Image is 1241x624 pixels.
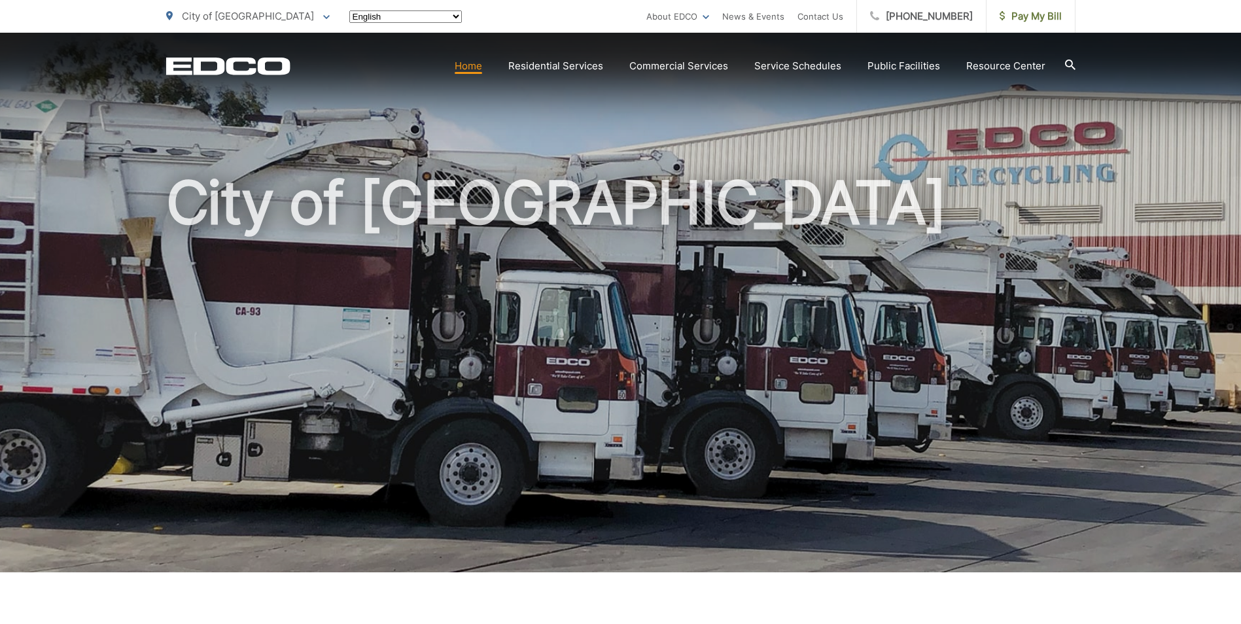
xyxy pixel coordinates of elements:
a: Home [455,58,482,74]
a: EDCD logo. Return to the homepage. [166,57,290,75]
span: City of [GEOGRAPHIC_DATA] [182,10,314,22]
a: About EDCO [646,9,709,24]
a: Service Schedules [754,58,841,74]
a: Resource Center [966,58,1045,74]
a: Commercial Services [629,58,728,74]
a: Residential Services [508,58,603,74]
span: Pay My Bill [1000,9,1062,24]
h1: City of [GEOGRAPHIC_DATA] [166,170,1075,584]
a: Public Facilities [867,58,940,74]
a: Contact Us [797,9,843,24]
select: Select a language [349,10,462,23]
a: News & Events [722,9,784,24]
